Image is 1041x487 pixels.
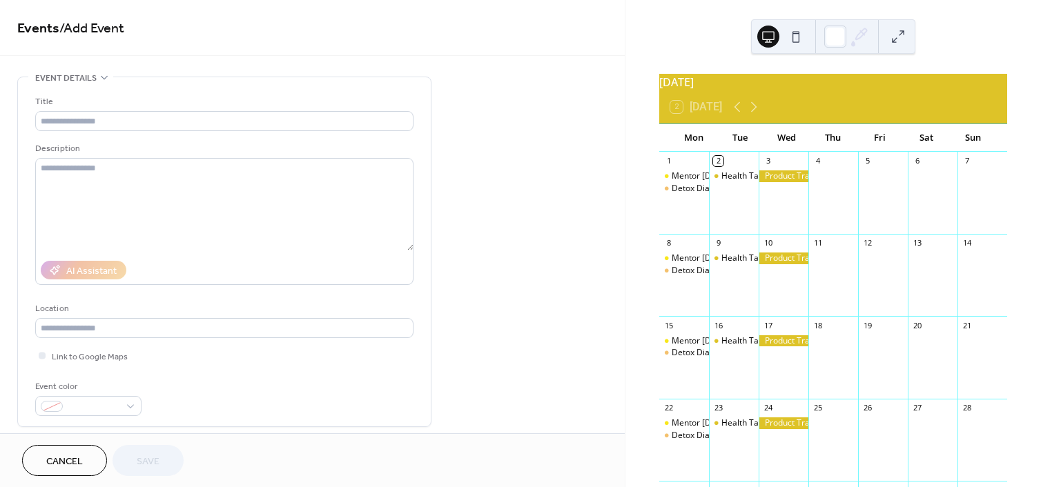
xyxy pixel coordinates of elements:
[663,156,674,166] div: 1
[670,124,717,152] div: Mon
[659,183,709,195] div: Detox Diaries With Dr. Roni and Dodie
[52,350,128,364] span: Link to Google Maps
[813,156,823,166] div: 4
[672,252,940,264] div: Mentor [DATE] Global - Zoom and Live on our Private Facebook Group
[663,238,674,248] div: 8
[763,403,773,413] div: 24
[35,379,139,394] div: Event color
[763,156,773,166] div: 3
[759,417,808,429] div: Product Training - U.S Sales Team Facebook Live
[709,335,759,347] div: Health Talk Tuesday with Dr. Ojina
[659,335,709,347] div: Mentor Monday Global - Zoom and Live on our Private Facebook Group
[813,403,823,413] div: 25
[672,417,940,429] div: Mentor [DATE] Global - Zoom and Live on our Private Facebook Group
[813,320,823,330] div: 18
[912,320,922,330] div: 20
[950,124,996,152] div: Sun
[659,347,709,359] div: Detox Diaries With Dr. Roni and Dodie
[659,417,709,429] div: Mentor Monday Global - Zoom and Live on our Private Facebook Group
[672,430,908,441] div: Detox Diaries With Dr. [PERSON_NAME] and [PERSON_NAME]
[721,170,848,182] div: Health Talk [DATE] with Dr. Ojina
[962,238,972,248] div: 14
[721,252,848,264] div: Health Talk [DATE] with Dr. Ojina
[862,403,873,413] div: 26
[709,417,759,429] div: Health Talk Tuesday with Dr. Ojina
[962,156,972,166] div: 7
[713,156,723,166] div: 2
[672,347,908,359] div: Detox Diaries With Dr. [PERSON_NAME] and [PERSON_NAME]
[659,74,1007,90] div: [DATE]
[763,320,773,330] div: 17
[663,320,674,330] div: 15
[672,170,940,182] div: Mentor [DATE] Global - Zoom and Live on our Private Facebook Group
[22,445,107,476] button: Cancel
[717,124,763,152] div: Tue
[763,238,773,248] div: 10
[759,335,808,347] div: Product Training - U.S Sales Team Facebook Live
[659,430,709,441] div: Detox Diaries With Dr. Roni and Dodie
[713,320,723,330] div: 16
[35,141,411,156] div: Description
[672,183,908,195] div: Detox Diaries With Dr. [PERSON_NAME] and [PERSON_NAME]
[810,124,856,152] div: Thu
[659,265,709,277] div: Detox Diaries With Dr. Roni and Dodie
[862,320,873,330] div: 19
[659,170,709,182] div: Mentor Monday Global - Zoom and Live on our Private Facebook Group
[713,238,723,248] div: 9
[672,335,940,347] div: Mentor [DATE] Global - Zoom and Live on our Private Facebook Group
[903,124,949,152] div: Sat
[709,170,759,182] div: Health Talk Tuesday with Dr. Ojina
[721,417,848,429] div: Health Talk [DATE] with Dr. Ojina
[962,320,972,330] div: 21
[912,156,922,166] div: 6
[17,15,59,42] a: Events
[912,403,922,413] div: 27
[813,238,823,248] div: 11
[35,301,411,316] div: Location
[713,403,723,413] div: 23
[35,95,411,109] div: Title
[759,252,808,264] div: Product Training - U.S Sales Team Facebook Live
[862,156,873,166] div: 5
[59,15,124,42] span: / Add Event
[912,238,922,248] div: 13
[721,335,848,347] div: Health Talk [DATE] with Dr. Ojina
[862,238,873,248] div: 12
[46,455,83,469] span: Cancel
[672,265,908,277] div: Detox Diaries With Dr. [PERSON_NAME] and [PERSON_NAME]
[962,403,972,413] div: 28
[709,252,759,264] div: Health Talk Tuesday with Dr. Ojina
[35,71,97,86] span: Event details
[659,252,709,264] div: Mentor Monday Global - Zoom and Live on our Private Facebook Group
[857,124,903,152] div: Fri
[763,124,810,152] div: Wed
[663,403,674,413] div: 22
[759,170,808,182] div: Product Training - U.S Sales Team Facebook Live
